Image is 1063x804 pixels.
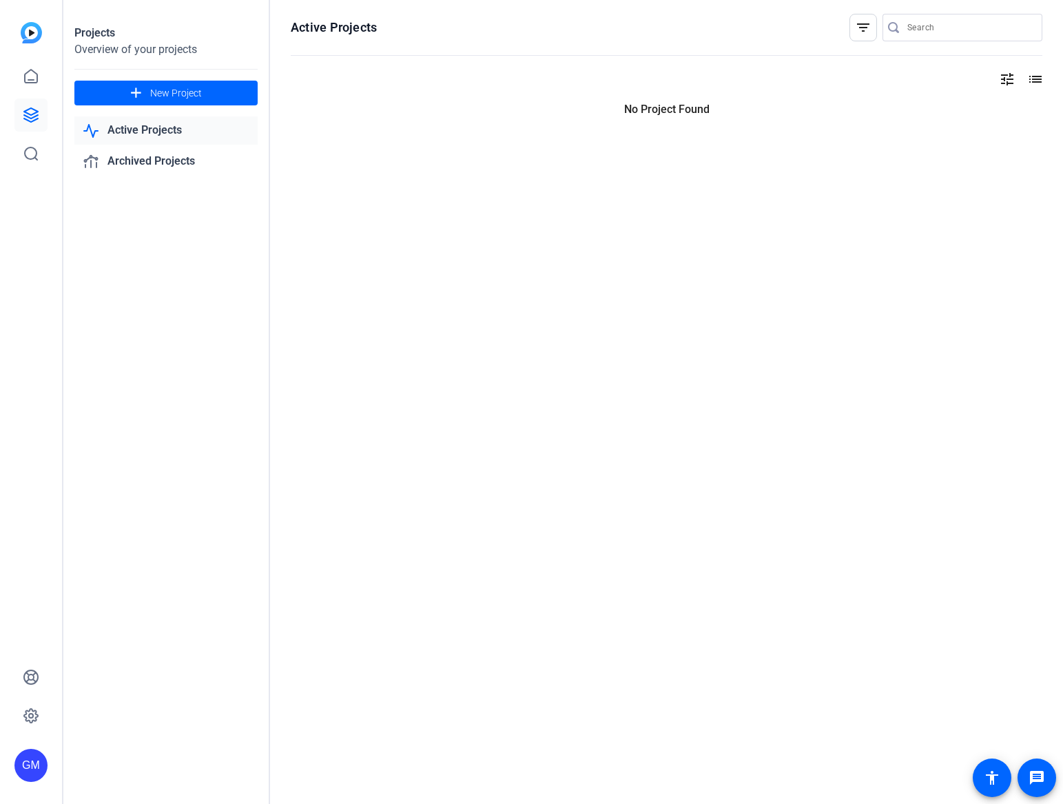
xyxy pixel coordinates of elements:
[74,25,258,41] div: Projects
[1029,770,1045,786] mat-icon: message
[14,749,48,782] div: GM
[984,770,1000,786] mat-icon: accessibility
[150,86,202,101] span: New Project
[127,85,145,102] mat-icon: add
[74,147,258,176] a: Archived Projects
[74,116,258,145] a: Active Projects
[21,22,42,43] img: blue-gradient.svg
[291,101,1042,118] p: No Project Found
[855,19,871,36] mat-icon: filter_list
[907,19,1031,36] input: Search
[291,19,377,36] h1: Active Projects
[999,71,1015,87] mat-icon: tune
[1026,71,1042,87] mat-icon: list
[74,41,258,58] div: Overview of your projects
[74,81,258,105] button: New Project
